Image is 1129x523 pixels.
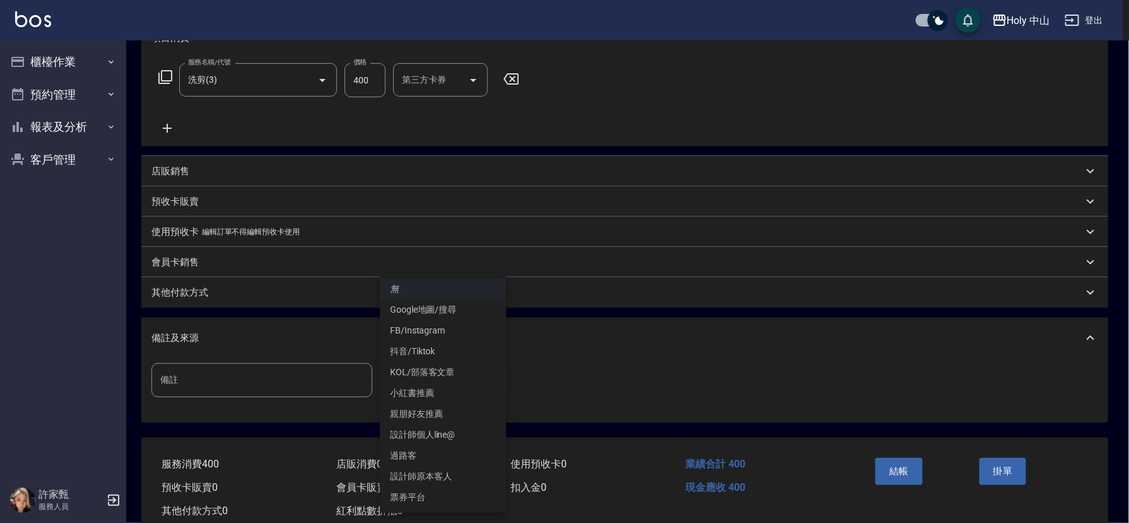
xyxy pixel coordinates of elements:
[390,282,399,296] em: 無
[380,404,506,424] li: 親朋好友推薦
[380,320,506,341] li: FB/Instagram
[380,487,506,508] li: 票券平台
[380,424,506,445] li: 設計師個人line@
[380,383,506,404] li: 小紅書推薦
[380,466,506,487] li: 設計師原本客人
[380,445,506,466] li: 過路客
[380,341,506,362] li: 抖音/Tiktok
[380,299,506,320] li: Google地圖/搜尋
[380,362,506,383] li: KOL/部落客文章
